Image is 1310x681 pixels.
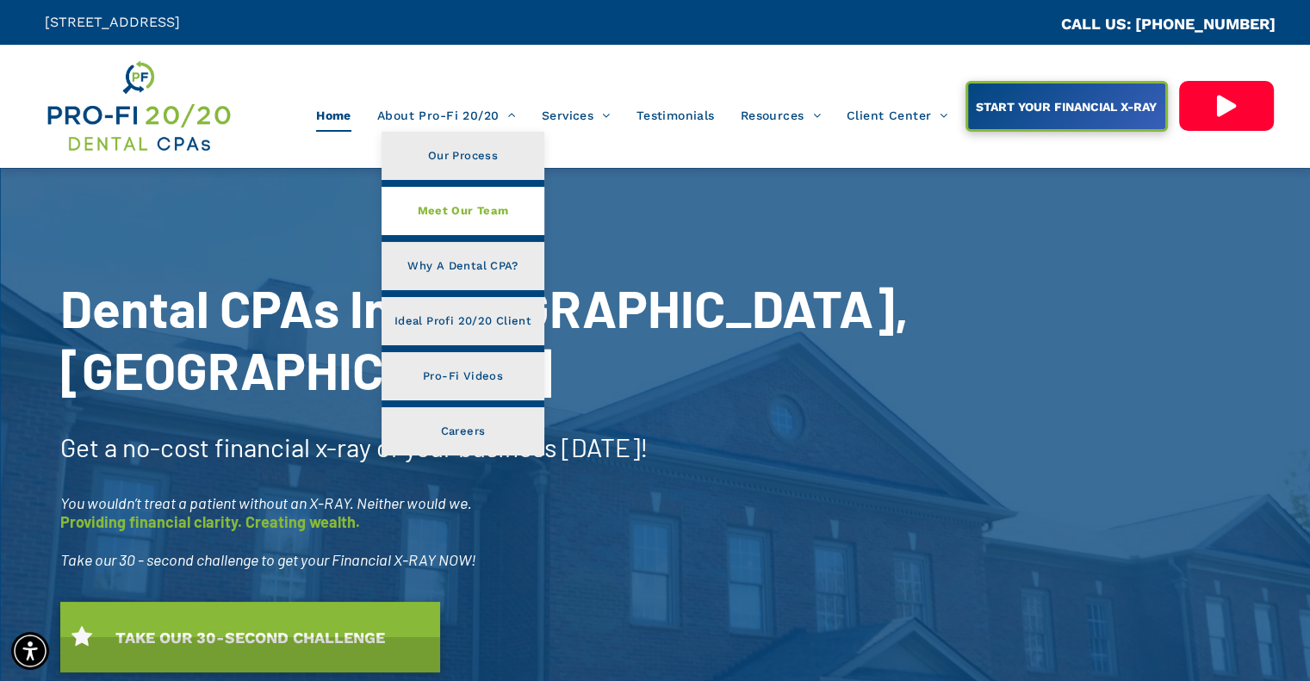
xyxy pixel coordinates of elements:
span: [STREET_ADDRESS] [45,14,180,30]
a: Home [303,99,364,132]
a: Resources [728,99,834,132]
a: Why A Dental CPA? [382,242,544,290]
span: Ideal Profi 20/20 Client [394,310,531,332]
a: Client Center [834,99,961,132]
span: of your business [DATE]! [376,431,649,462]
a: TAKE OUR 30-SECOND CHALLENGE [60,602,440,672]
span: Careers [441,420,486,443]
div: Accessibility Menu [11,632,49,670]
a: About Pro-Fi 20/20 [364,99,529,132]
a: Meet Our Team [382,187,544,235]
a: CALL US: [PHONE_NUMBER] [1061,15,1276,33]
a: Services [529,99,624,132]
span: Dental CPAs In [GEOGRAPHIC_DATA], [GEOGRAPHIC_DATA] [60,276,909,400]
span: Providing financial clarity. Creating wealth. [60,512,360,531]
span: About Pro-Fi 20/20 [377,99,516,132]
img: Get Dental CPA Consulting, Bookkeeping, & Bank Loans [45,58,232,155]
span: TAKE OUR 30-SECOND CHALLENGE [109,620,391,655]
a: Our Process [382,132,544,180]
a: Pro-Fi Videos [382,352,544,400]
span: no-cost financial x-ray [122,431,371,462]
span: You wouldn’t treat a patient without an X-RAY. Neither would we. [60,493,472,512]
span: CA::CALLC [988,16,1061,33]
span: Get a [60,431,117,462]
span: Take our 30 - second challenge to get your Financial X-RAY NOW! [60,550,476,569]
span: Pro-Fi Videos [423,365,503,387]
a: START YOUR FINANCIAL X-RAY [965,81,1168,132]
span: Our Process [428,145,498,167]
span: Why A Dental CPA? [407,255,518,277]
a: Ideal Profi 20/20 Client [382,297,544,345]
span: Meet Our Team [417,200,508,222]
a: Careers [382,407,544,455]
a: Testimonials [624,99,728,132]
span: START YOUR FINANCIAL X-RAY [970,91,1163,122]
